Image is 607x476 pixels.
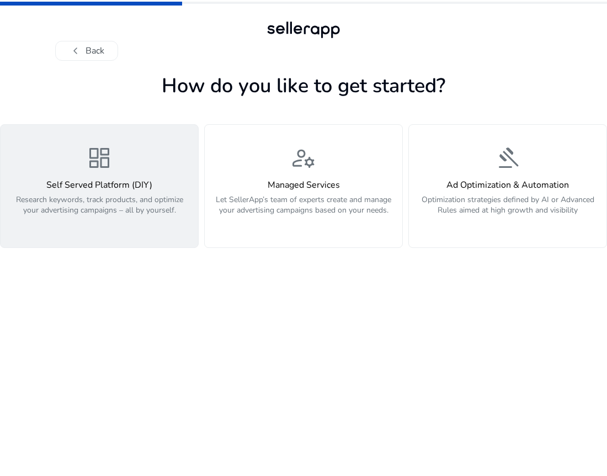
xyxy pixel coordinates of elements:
[211,194,396,228] p: Let SellerApp’s team of experts create and manage your advertising campaigns based on your needs.
[204,124,403,248] button: manage_accountsManaged ServicesLet SellerApp’s team of experts create and manage your advertising...
[69,44,82,57] span: chevron_left
[494,145,521,171] span: gavel
[7,194,191,228] p: Research keywords, track products, and optimize your advertising campaigns – all by yourself.
[211,180,396,191] h4: Managed Services
[416,180,600,191] h4: Ad Optimization & Automation
[408,124,607,248] button: gavelAd Optimization & AutomationOptimization strategies defined by AI or Advanced Rules aimed at...
[55,41,118,61] button: chevron_leftBack
[290,145,317,171] span: manage_accounts
[86,145,113,171] span: dashboard
[416,194,600,228] p: Optimization strategies defined by AI or Advanced Rules aimed at high growth and visibility
[7,180,191,191] h4: Self Served Platform (DIY)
